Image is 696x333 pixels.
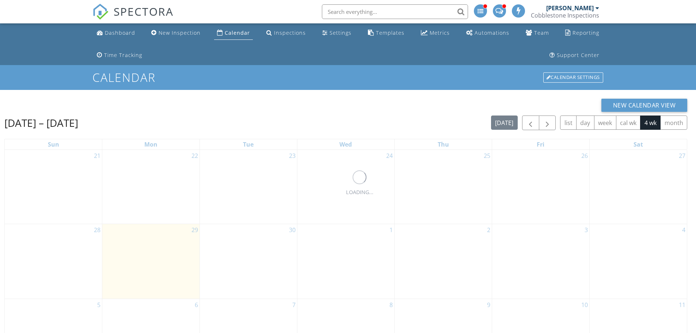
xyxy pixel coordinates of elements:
a: Tuesday [241,139,255,150]
div: Time Tracking [104,52,142,58]
button: Next [539,116,556,130]
button: [DATE] [491,116,518,130]
div: Reporting [573,29,599,36]
a: Go to September 30, 2025 [288,224,297,236]
a: Automations (Advanced) [463,26,512,40]
div: Metrics [430,29,450,36]
a: Go to September 27, 2025 [677,150,687,162]
a: Go to October 6, 2025 [193,299,199,311]
a: Go to October 11, 2025 [677,299,687,311]
a: Go to October 4, 2025 [681,224,687,236]
td: Go to September 21, 2025 [5,150,102,224]
td: Go to October 1, 2025 [297,224,395,299]
a: Calendar Settings [543,72,604,83]
td: Go to October 3, 2025 [492,224,590,299]
a: Thursday [436,139,450,150]
div: [PERSON_NAME] [546,4,594,12]
a: Calendar [214,26,253,40]
a: Inspections [263,26,309,40]
td: Go to September 27, 2025 [589,150,687,224]
a: Go to September 25, 2025 [482,150,492,162]
a: Settings [319,26,354,40]
a: SPECTORA [92,10,174,25]
td: Go to September 30, 2025 [199,224,297,299]
a: Sunday [46,139,61,150]
div: Cobblestone Inspections [531,12,599,19]
td: Go to October 4, 2025 [589,224,687,299]
a: Go to October 7, 2025 [291,299,297,311]
span: SPECTORA [114,4,174,19]
div: Support Center [557,52,600,58]
a: Metrics [418,26,453,40]
a: Friday [535,139,546,150]
button: day [576,116,594,130]
a: Support Center [547,49,602,62]
button: New Calendar View [601,99,688,112]
button: 4 wk [640,116,661,130]
div: LOADING... [346,188,373,196]
a: Reporting [562,26,602,40]
div: New Inspection [159,29,201,36]
a: Go to October 2, 2025 [486,224,492,236]
a: Dashboard [94,26,138,40]
input: Search everything... [322,4,468,19]
a: Go to September 28, 2025 [92,224,102,236]
div: Templates [376,29,404,36]
h1: Calendar [92,71,604,84]
td: Go to September 28, 2025 [5,224,102,299]
a: Templates [365,26,407,40]
td: Go to September 22, 2025 [102,150,200,224]
td: Go to September 26, 2025 [492,150,590,224]
td: Go to September 24, 2025 [297,150,395,224]
div: Inspections [274,29,306,36]
a: New Inspection [148,26,204,40]
a: Saturday [632,139,644,150]
a: Wednesday [338,139,353,150]
div: Settings [330,29,351,36]
a: Go to September 21, 2025 [92,150,102,162]
div: Automations [475,29,509,36]
button: cal wk [616,116,641,130]
div: Calendar [225,29,250,36]
a: Go to September 26, 2025 [580,150,589,162]
div: Team [534,29,549,36]
button: list [560,116,577,130]
a: Go to October 8, 2025 [388,299,394,311]
a: Monday [143,139,159,150]
td: Go to September 23, 2025 [199,150,297,224]
button: Previous [522,116,539,130]
td: Go to September 25, 2025 [395,150,492,224]
div: Calendar Settings [543,72,603,83]
td: Go to October 2, 2025 [395,224,492,299]
a: Go to October 9, 2025 [486,299,492,311]
td: Go to September 29, 2025 [102,224,200,299]
a: Go to October 1, 2025 [388,224,394,236]
a: Go to October 5, 2025 [96,299,102,311]
a: Go to September 24, 2025 [385,150,394,162]
a: Time Tracking [94,49,145,62]
h2: [DATE] – [DATE] [4,116,78,130]
img: The Best Home Inspection Software - Spectora [92,4,109,20]
button: week [594,116,616,130]
a: Go to September 23, 2025 [288,150,297,162]
a: Go to October 10, 2025 [580,299,589,311]
a: Team [523,26,552,40]
div: Dashboard [105,29,135,36]
button: month [660,116,687,130]
a: Go to October 3, 2025 [583,224,589,236]
a: Go to September 22, 2025 [190,150,199,162]
a: Go to September 29, 2025 [190,224,199,236]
